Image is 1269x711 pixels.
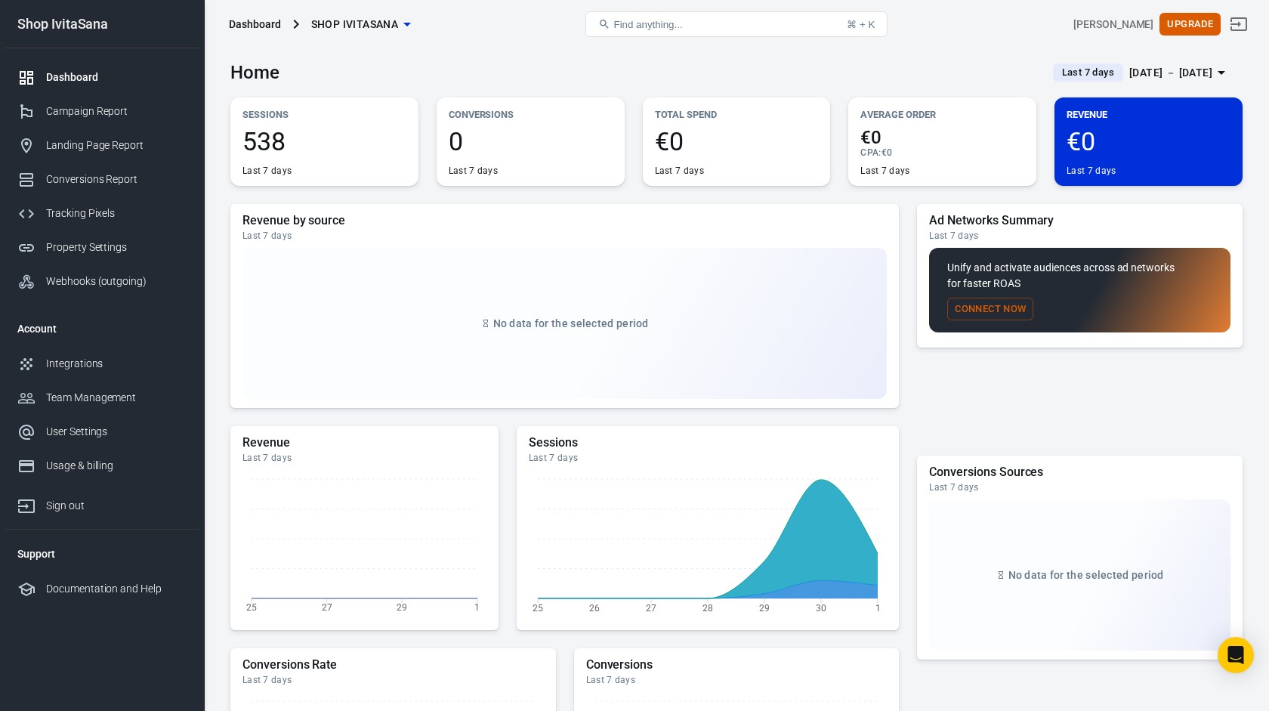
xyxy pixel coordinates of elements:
button: Upgrade [1159,13,1221,36]
tspan: 28 [702,602,713,613]
a: Dashboard [5,60,199,94]
div: Last 7 days [242,674,544,686]
div: Last 7 days [242,165,292,177]
h5: Sessions [529,435,887,450]
tspan: 1 [875,602,880,613]
tspan: 27 [322,602,332,613]
h5: Conversions [586,657,888,672]
div: Open Intercom Messenger [1218,637,1254,673]
tspan: 30 [816,602,826,613]
div: Documentation and Help [46,581,187,597]
a: Landing Page Report [5,128,199,162]
div: Last 7 days [242,230,887,242]
a: Sign out [5,483,199,523]
div: Shop IvitaSana [5,17,199,31]
tspan: 27 [646,602,656,613]
h5: Ad Networks Summary [929,213,1230,228]
h5: Revenue by source [242,213,887,228]
span: 0 [449,128,613,154]
button: Shop IvitaSana [305,11,417,39]
p: Unify and activate audiences across ad networks for faster ROAS [947,260,1212,292]
p: Revenue [1067,107,1230,122]
div: Last 7 days [449,165,498,177]
div: Team Management [46,390,187,406]
div: Usage & billing [46,458,187,474]
div: [DATE] － [DATE] [1129,63,1212,82]
tspan: 1 [474,602,480,613]
h3: Home [230,62,279,83]
p: Average Order [860,107,1024,122]
span: Shop IvitaSana [311,15,399,34]
h5: Revenue [242,435,486,450]
h5: Conversions Rate [242,657,544,672]
span: Last 7 days [1056,65,1120,80]
a: Integrations [5,347,199,381]
div: Last 7 days [860,165,909,177]
a: Property Settings [5,230,199,264]
a: Campaign Report [5,94,199,128]
div: Tracking Pixels [46,206,187,221]
a: Conversions Report [5,162,199,196]
span: €0 [882,147,892,158]
div: Campaign Report [46,104,187,119]
a: Usage & billing [5,449,199,483]
div: Last 7 days [929,481,1230,493]
div: Landing Page Report [46,138,187,153]
span: 538 [242,128,406,154]
div: Sign out [46,498,187,514]
span: €0 [1067,128,1230,154]
div: Last 7 days [242,452,486,464]
div: ⌘ + K [847,19,875,30]
div: Integrations [46,356,187,372]
a: Tracking Pixels [5,196,199,230]
button: Find anything...⌘ + K [585,11,888,37]
p: Sessions [242,107,406,122]
tspan: 29 [397,602,407,613]
a: User Settings [5,415,199,449]
div: Last 7 days [1067,165,1116,177]
li: Support [5,536,199,572]
div: Last 7 days [586,674,888,686]
div: Property Settings [46,240,187,255]
li: Account [5,311,199,347]
span: €0 [655,128,819,154]
button: Last 7 days[DATE] － [DATE] [1041,60,1243,85]
p: Total Spend [655,107,819,122]
button: Connect Now [947,298,1033,321]
span: €0 [860,128,1024,147]
h5: Conversions Sources [929,465,1230,480]
div: Last 7 days [655,165,704,177]
div: Conversions Report [46,172,187,187]
tspan: 29 [759,602,770,613]
a: Webhooks (outgoing) [5,264,199,298]
div: Dashboard [46,70,187,85]
div: Dashboard [229,17,281,32]
div: Last 7 days [929,230,1230,242]
div: Webhooks (outgoing) [46,274,187,289]
tspan: 25 [533,602,543,613]
div: Last 7 days [529,452,887,464]
div: User Settings [46,424,187,440]
span: CPA : [860,147,881,158]
span: No data for the selected period [1008,569,1164,581]
tspan: 26 [589,602,600,613]
span: No data for the selected period [493,317,649,329]
a: Team Management [5,381,199,415]
a: Sign out [1221,6,1257,42]
tspan: 25 [246,602,257,613]
span: Find anything... [613,19,682,30]
p: Conversions [449,107,613,122]
div: Account id: eTDPz4nC [1073,17,1153,32]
